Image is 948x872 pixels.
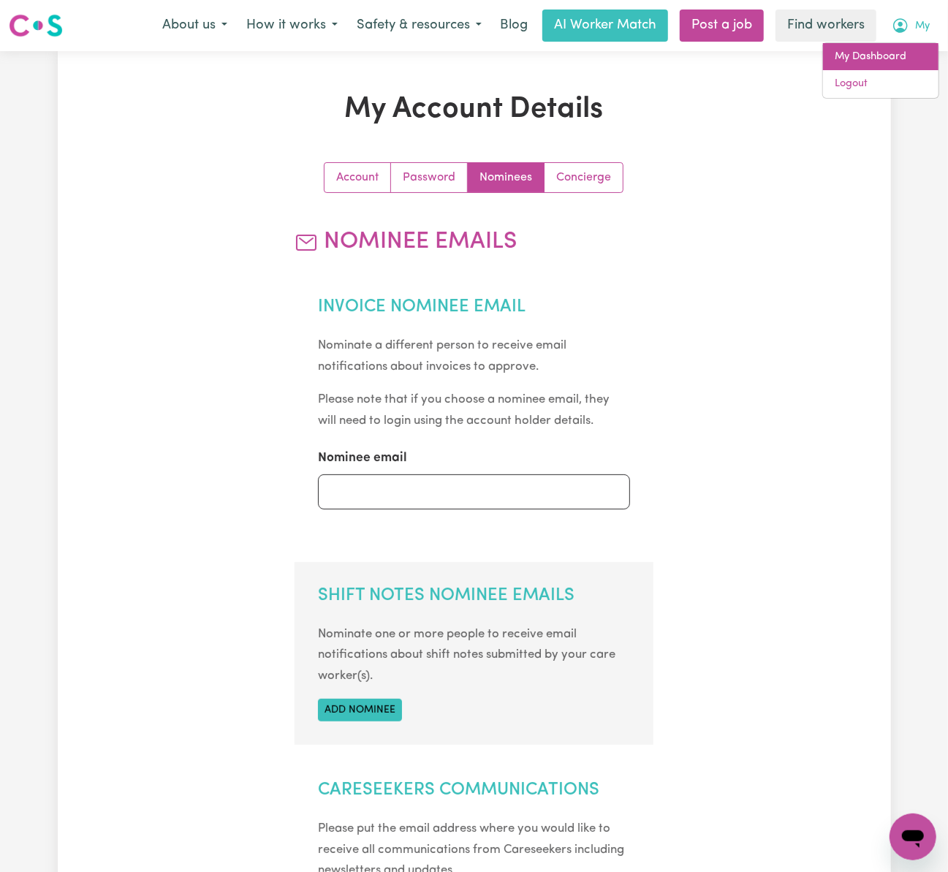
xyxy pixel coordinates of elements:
[823,70,938,98] a: Logout
[491,10,536,42] a: Blog
[776,10,876,42] a: Find workers
[915,18,930,34] span: My
[9,12,63,39] img: Careseekers logo
[545,163,623,192] a: Update account manager
[882,10,939,41] button: My Account
[318,297,630,318] h2: Invoice Nominee Email
[295,228,653,256] h2: Nominee Emails
[318,699,402,721] button: Add nominee
[325,163,391,192] a: Update your account
[318,449,407,468] label: Nominee email
[318,780,630,801] h2: Careseekers Communications
[9,9,63,42] a: Careseekers logo
[822,42,939,99] div: My Account
[205,92,743,127] h1: My Account Details
[347,10,491,41] button: Safety & resources
[391,163,468,192] a: Update your password
[153,10,237,41] button: About us
[542,10,668,42] a: AI Worker Match
[823,43,938,71] a: My Dashboard
[318,628,615,683] small: Nominate one or more people to receive email notifications about shift notes submitted by your ca...
[680,10,764,42] a: Post a job
[468,163,545,192] a: Update your nominees
[318,585,630,607] h2: Shift Notes Nominee Emails
[890,814,936,860] iframe: Button to launch messaging window
[318,339,566,373] small: Nominate a different person to receive email notifications about invoices to approve.
[318,393,610,427] small: Please note that if you choose a nominee email, they will need to login using the account holder ...
[237,10,347,41] button: How it works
